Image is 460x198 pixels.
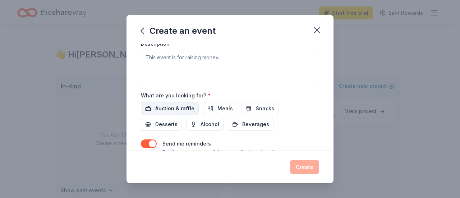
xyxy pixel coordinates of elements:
p: Email me reminders of donor application deadlines [162,148,282,157]
button: Alcohol [186,118,224,131]
button: Snacks [241,102,279,115]
span: Alcohol [201,120,219,129]
div: Create an event [141,25,216,37]
span: Auction & raffle [155,104,194,113]
button: Beverages [228,118,273,131]
label: What are you looking for? [141,92,211,99]
label: Description [141,40,170,47]
span: Meals [217,104,233,113]
button: Auction & raffle [141,102,199,115]
span: Beverages [242,120,269,129]
span: Snacks [256,104,274,113]
button: Desserts [141,118,182,131]
label: Send me reminders [162,141,211,147]
span: Desserts [155,120,178,129]
button: Meals [203,102,237,115]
